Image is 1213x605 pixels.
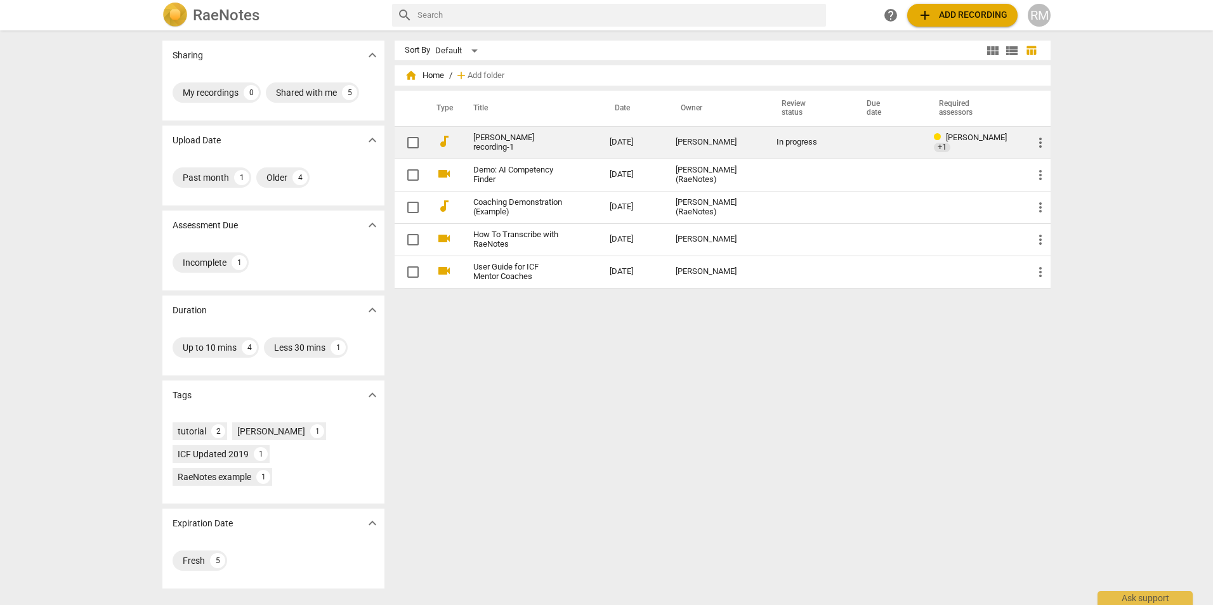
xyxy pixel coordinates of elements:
span: Home [405,69,444,82]
th: Due date [851,91,924,126]
div: My recordings [183,86,239,99]
span: view_list [1004,43,1020,58]
img: Logo [162,3,188,28]
div: Default [435,41,482,61]
a: [PERSON_NAME] recording-1 [473,133,564,152]
button: RM [1028,4,1051,27]
div: 0 [244,85,259,100]
span: table_chart [1025,44,1037,56]
a: LogoRaeNotes [162,3,382,28]
div: Ask support [1098,591,1193,605]
span: add [917,8,933,23]
span: expand_more [365,516,380,531]
span: [PERSON_NAME] [946,133,1007,142]
th: Owner [666,91,766,126]
a: User Guide for ICF Mentor Coaches [473,263,564,282]
div: 5 [210,553,225,568]
span: expand_more [365,302,380,318]
span: videocam [436,166,452,181]
td: [DATE] [600,159,666,191]
div: 5 [342,85,357,100]
td: [DATE] [600,223,666,256]
div: [PERSON_NAME] [676,235,756,244]
div: [PERSON_NAME] (RaeNotes) [676,198,756,217]
th: Title [458,91,600,126]
h2: RaeNotes [193,6,259,24]
p: Assessment Due [173,219,238,232]
div: Past month [183,171,229,184]
button: Show more [363,216,382,235]
span: home [405,69,417,82]
button: Show more [363,46,382,65]
div: In progress [777,138,841,147]
button: Show more [363,301,382,320]
span: expand_more [365,133,380,148]
div: 4 [292,170,308,185]
th: Required assessors [924,91,1023,126]
div: ICF Updated 2019 [178,448,249,460]
a: How To Transcribe with RaeNotes [473,230,564,249]
input: Search [417,5,821,25]
span: more_vert [1033,264,1048,280]
span: more_vert [1033,167,1048,183]
p: Duration [173,304,207,317]
div: 1 [256,470,270,484]
span: Add folder [468,71,504,81]
div: 4 [242,340,257,355]
span: help [883,8,898,23]
td: [DATE] [600,191,666,223]
span: more_vert [1033,200,1048,215]
button: Show more [363,386,382,405]
div: Shared with me [276,86,337,99]
span: videocam [436,263,452,278]
p: Expiration Date [173,517,233,530]
span: Review status: in progress [934,133,946,142]
td: [DATE] [600,256,666,288]
div: Less 30 mins [274,341,325,354]
th: Type [426,91,458,126]
span: / [449,71,452,81]
p: Upload Date [173,134,221,147]
div: 1 [310,424,324,438]
div: 2 [211,424,225,438]
span: expand_more [365,218,380,233]
button: List view [1002,41,1021,60]
button: Table view [1021,41,1040,60]
a: Demo: AI Competency Finder [473,166,564,185]
td: [DATE] [600,126,666,159]
div: Fresh [183,554,205,567]
span: audiotrack [436,134,452,149]
span: view_module [985,43,1000,58]
div: [PERSON_NAME] [676,267,756,276]
div: 1 [331,340,346,355]
span: +1 [934,143,950,152]
span: expand_more [365,48,380,63]
p: Sharing [173,49,203,62]
a: Coaching Demonstration (Example) [473,198,564,217]
button: Tile view [983,41,1002,60]
span: more_vert [1033,135,1048,150]
div: 1 [254,447,268,461]
span: videocam [436,231,452,246]
button: Show more [363,514,382,533]
div: Up to 10 mins [183,341,237,354]
div: [PERSON_NAME] [237,425,305,438]
button: Upload [907,4,1018,27]
p: Tags [173,389,192,402]
div: [PERSON_NAME] [676,138,756,147]
div: tutorial [178,425,206,438]
span: Add recording [917,8,1007,23]
span: more_vert [1033,232,1048,247]
th: Review status [766,91,851,126]
div: Older [266,171,287,184]
span: audiotrack [436,198,452,214]
span: expand_more [365,387,380,403]
th: Date [600,91,666,126]
div: Sort By [405,46,430,55]
div: [PERSON_NAME] (RaeNotes) [676,166,756,185]
span: search [397,8,412,23]
div: 1 [232,255,247,270]
button: Show more [363,131,382,150]
div: RaeNotes example [178,471,251,483]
